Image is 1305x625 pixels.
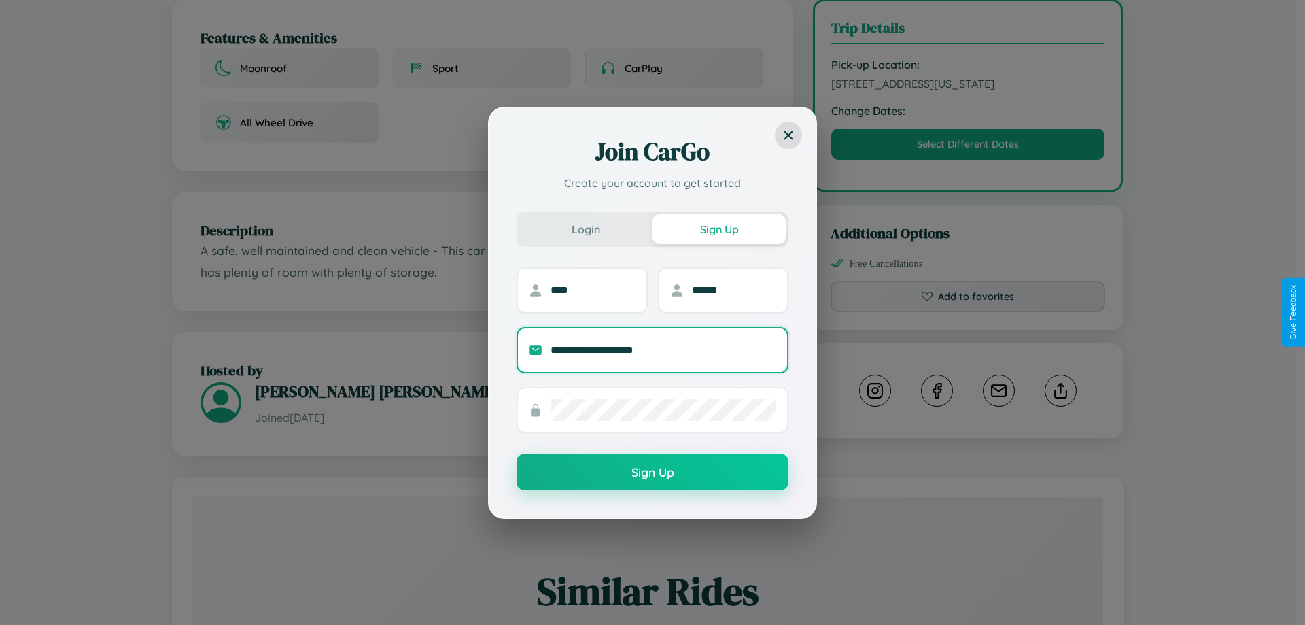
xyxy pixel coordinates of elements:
[652,214,786,244] button: Sign Up
[517,175,788,191] p: Create your account to get started
[1289,285,1298,340] div: Give Feedback
[517,135,788,168] h2: Join CarGo
[517,454,788,490] button: Sign Up
[519,214,652,244] button: Login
